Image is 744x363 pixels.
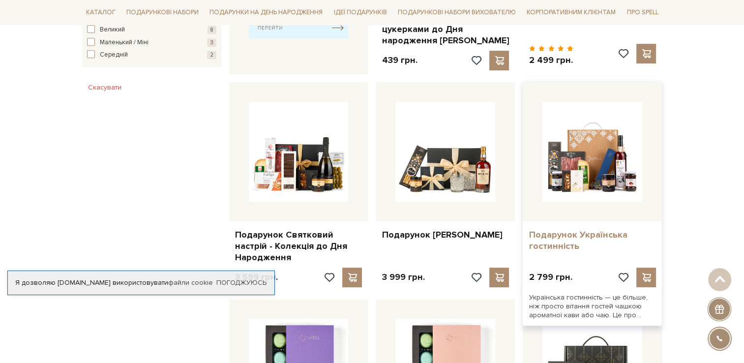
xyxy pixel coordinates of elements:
[216,278,267,287] a: Погоджуюсь
[122,5,203,20] a: Подарункові набори
[394,4,520,21] a: Подарункові набори вихователю
[623,5,662,20] a: Про Spell
[8,278,274,287] div: Я дозволяю [DOMAIN_NAME] використовувати
[382,272,424,283] p: 3 999 грн.
[523,287,662,326] div: Українська гостинність — це більше, ніж просто вітання гостей чашкою ароматної кави або чаю. Це п...
[82,5,119,20] a: Каталог
[382,55,417,66] p: 439 грн.
[87,38,216,48] button: Маленький / Міні 3
[382,229,509,241] a: Подарунок [PERSON_NAME]
[206,5,327,20] a: Подарунки на День народження
[100,25,125,35] span: Великий
[100,50,128,60] span: Середній
[87,25,216,35] button: Великий 8
[168,278,213,287] a: файли cookie
[529,272,572,283] p: 2 799 грн.
[529,55,573,66] p: 2 499 грн.
[529,229,656,252] a: Подарунок Українська гостинність
[207,51,216,59] span: 2
[87,50,216,60] button: Середній 2
[100,38,149,48] span: Маленький / Міні
[207,38,216,47] span: 3
[208,26,216,34] span: 8
[235,229,362,264] a: Подарунок Святковий настрій - Колекція до Дня Народження
[382,12,509,46] a: Пенал з Дубайськими цукерками до Дня народження [PERSON_NAME]
[523,4,620,21] a: Корпоративним клієнтам
[82,80,127,95] button: Скасувати
[329,5,390,20] a: Ідеї подарунків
